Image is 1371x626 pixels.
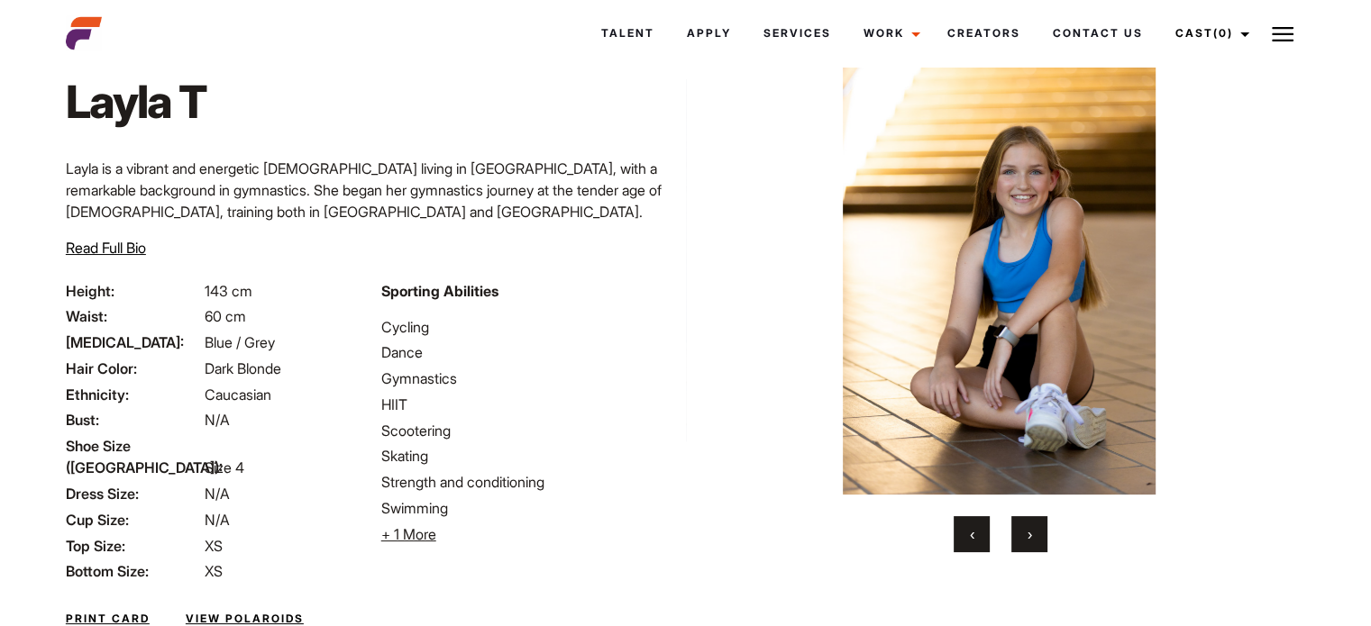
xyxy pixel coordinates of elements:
[205,537,223,555] span: XS
[205,282,252,300] span: 143 cm
[381,497,675,519] li: Swimming
[66,158,675,309] p: Layla is a vibrant and energetic [DEMOGRAPHIC_DATA] living in [GEOGRAPHIC_DATA], with a remarkabl...
[585,9,671,58] a: Talent
[66,435,201,478] span: Shoe Size ([GEOGRAPHIC_DATA]):
[66,509,201,531] span: Cup Size:
[847,9,931,58] a: Work
[66,483,201,504] span: Dress Size:
[66,75,214,129] h1: Layla T
[205,485,230,503] span: N/A
[381,282,498,300] strong: Sporting Abilities
[1213,26,1233,40] span: (0)
[381,420,675,441] li: Scootering
[205,307,246,325] span: 60 cm
[66,331,201,353] span: [MEDICAL_DATA]:
[381,471,675,493] li: Strength and conditioning
[205,386,271,404] span: Caucasian
[205,511,230,529] span: N/A
[66,305,201,327] span: Waist:
[66,384,201,405] span: Ethnicity:
[1028,525,1032,543] span: Next
[205,458,244,476] span: Size 4
[1159,9,1260,58] a: Cast(0)
[671,9,747,58] a: Apply
[66,560,201,582] span: Bottom Size:
[66,409,201,431] span: Bust:
[66,358,201,379] span: Hair Color:
[381,341,675,363] li: Dance
[381,316,675,338] li: Cycling
[931,9,1037,58] a: Creators
[1037,9,1159,58] a: Contact Us
[381,367,675,389] li: Gymnastics
[66,237,146,259] button: Read Full Bio
[66,15,102,51] img: cropped-aefm-brand-fav-22-square.png
[727,25,1271,494] img: 0B5A8771
[66,280,201,302] span: Height:
[66,535,201,557] span: Top Size:
[381,394,675,415] li: HIIT
[205,359,281,377] span: Dark Blonde
[747,9,847,58] a: Services
[1272,23,1293,45] img: Burger icon
[205,333,275,351] span: Blue / Grey
[381,525,436,543] span: + 1 More
[381,445,675,467] li: Skating
[970,525,974,543] span: Previous
[205,411,230,429] span: N/A
[205,562,223,580] span: XS
[66,239,146,257] span: Read Full Bio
